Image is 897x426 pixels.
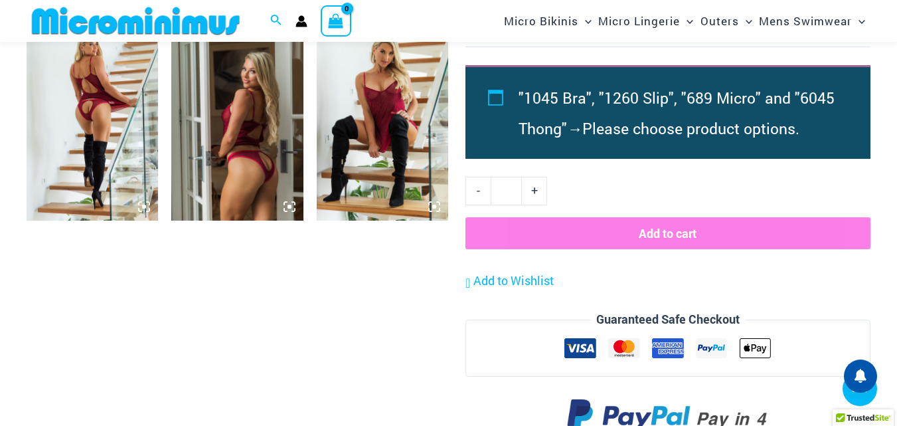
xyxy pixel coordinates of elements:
nav: Site Navigation [499,2,870,40]
a: View Shopping Cart, empty [321,5,351,36]
a: Micro LingerieMenu ToggleMenu Toggle [595,4,696,38]
span: Mens Swimwear [759,4,852,38]
img: Guilty Pleasures Red 1260 Slip 6045 Thong [27,23,158,221]
span: Menu Toggle [852,4,865,38]
button: Add to cart [465,217,870,249]
span: Micro Bikinis [504,4,578,38]
span: Please choose product options. [582,118,799,138]
span: Menu Toggle [739,4,752,38]
a: Search icon link [270,13,282,30]
a: Add to Wishlist [465,271,554,291]
span: Menu Toggle [680,4,693,38]
a: - [465,177,491,205]
img: Guilty Pleasures Red 1260 Slip 6045 Thong [317,23,448,221]
span: Add to Wishlist [473,272,554,288]
span: Menu Toggle [578,4,592,38]
legend: Guaranteed Safe Checkout [591,310,745,330]
a: Mens SwimwearMenu ToggleMenu Toggle [756,4,868,38]
li: → [519,82,840,144]
span: Outers [700,4,739,38]
a: Account icon link [295,15,307,27]
img: Guilty Pleasures Red 1260 Slip 6045 Thong [171,23,303,221]
img: MM SHOP LOGO FLAT [27,6,245,36]
a: OutersMenu ToggleMenu Toggle [697,4,756,38]
input: Product quantity [491,177,522,205]
a: Micro BikinisMenu ToggleMenu Toggle [501,4,595,38]
a: + [522,177,547,205]
span: "1045 Bra", "1260 Slip", "689 Micro" and "6045 Thong" [519,88,835,138]
span: Micro Lingerie [598,4,680,38]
